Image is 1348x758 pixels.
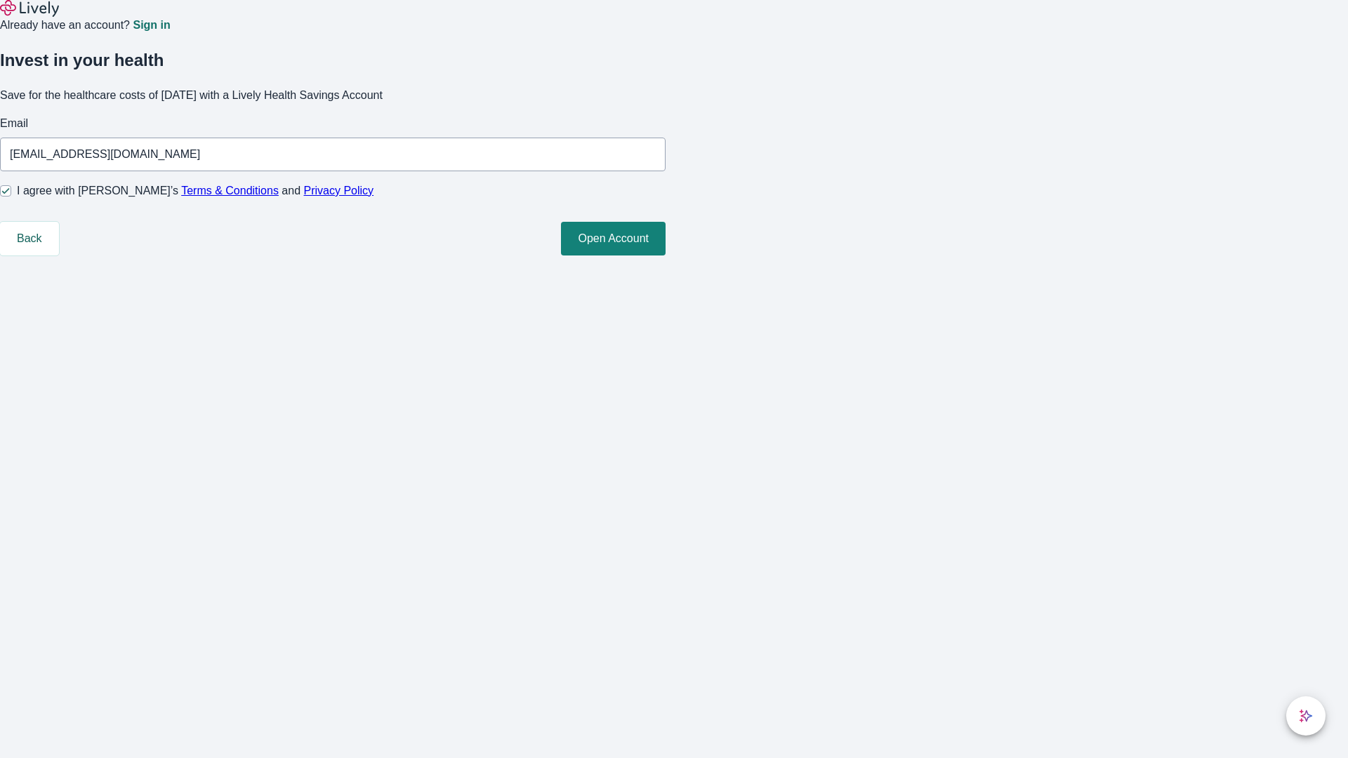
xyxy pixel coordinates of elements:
a: Terms & Conditions [181,185,279,197]
svg: Lively AI Assistant [1299,709,1313,723]
a: Privacy Policy [304,185,374,197]
button: Open Account [561,222,666,255]
button: chat [1286,696,1326,736]
span: I agree with [PERSON_NAME]’s and [17,182,374,199]
a: Sign in [133,20,170,31]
